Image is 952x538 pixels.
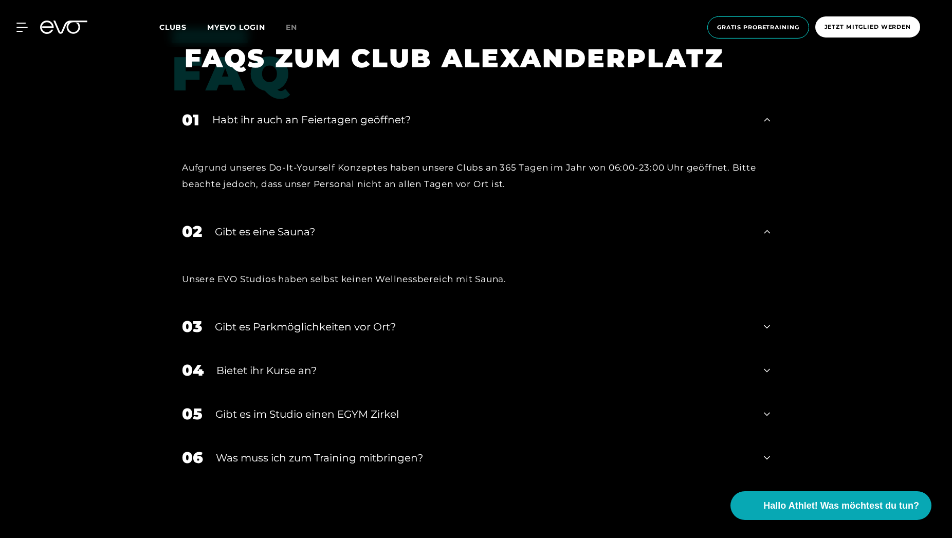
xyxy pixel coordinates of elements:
div: Aufgrund unseres Do-It-Yourself Konzeptes haben unsere Clubs an 365 Tagen im Jahr von 06:00-23:00... [182,159,770,193]
a: MYEVO LOGIN [207,23,265,32]
div: Bietet ihr Kurse an? [216,363,751,378]
a: Jetzt Mitglied werden [812,16,923,39]
span: Hallo Athlet! Was möchtest du tun? [763,499,919,513]
a: en [286,22,309,33]
a: Clubs [159,22,207,32]
button: Hallo Athlet! Was möchtest du tun? [730,491,931,520]
div: 03 [182,315,202,338]
div: 06 [182,446,203,469]
a: Gratis Probetraining [704,16,812,39]
div: 05 [182,402,203,425]
div: 02 [182,220,202,243]
h1: FAQS ZUM CLUB ALEXANDERPLATZ [185,42,755,75]
span: Jetzt Mitglied werden [825,23,911,31]
div: 04 [182,359,204,382]
span: Clubs [159,23,187,32]
div: Gibt es Parkmöglichkeiten vor Ort? [215,319,751,335]
div: Gibt es eine Sauna? [215,224,751,239]
div: 01 [182,108,199,132]
span: en [286,23,297,32]
div: Habt ihr auch an Feiertagen geöffnet? [212,112,751,127]
span: Gratis Probetraining [717,23,799,32]
div: Was muss ich zum Training mitbringen? [216,450,751,466]
div: Unsere EVO Studios haben selbst keinen Wellnessbereich mit Sauna. [182,271,770,287]
div: Gibt es im Studio einen EGYM Zirkel [215,406,751,422]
